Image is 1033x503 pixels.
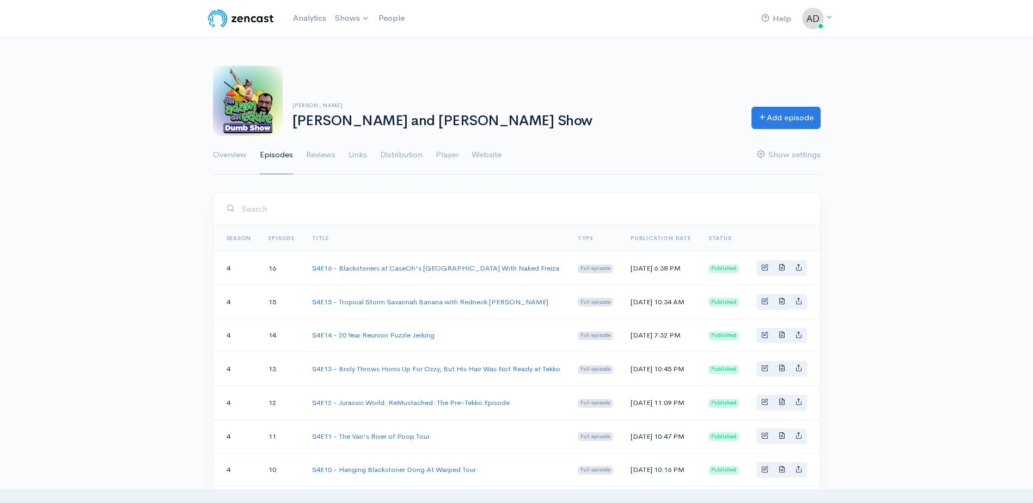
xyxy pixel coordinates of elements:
[578,466,613,475] span: Full episode
[312,235,329,242] a: Title
[331,7,374,30] a: Shows
[374,7,409,30] a: People
[213,251,260,285] td: 4
[227,235,252,242] a: Season
[622,453,700,487] td: [DATE] 10:16 PM
[708,298,739,306] span: Published
[349,136,367,175] a: Links
[206,8,276,29] img: ZenCast Logo
[708,432,739,441] span: Published
[260,318,303,352] td: 14
[756,462,807,478] div: Basic example
[578,235,593,242] a: Type
[756,328,807,343] div: Basic example
[312,364,560,373] a: S4E13 - Broly Throws Horns Up For Ozzy, But His Hair Was Not Ready at Tekko
[213,386,260,420] td: 4
[260,285,303,318] td: 15
[292,113,738,129] h1: [PERSON_NAME] and [PERSON_NAME] Show
[289,7,331,30] a: Analytics
[578,332,613,340] span: Full episode
[578,265,613,273] span: Full episode
[578,365,613,374] span: Full episode
[260,136,293,175] a: Episodes
[622,352,700,386] td: [DATE] 10:45 PM
[241,198,807,220] input: Search
[756,395,807,410] div: Basic example
[708,399,739,408] span: Published
[436,136,459,175] a: Player
[268,235,295,242] a: Episode
[756,260,807,276] div: Basic example
[213,285,260,318] td: 4
[708,265,739,273] span: Published
[578,432,613,441] span: Full episode
[213,453,260,487] td: 4
[631,235,691,242] a: Publication date
[622,251,700,285] td: [DATE] 6:38 PM
[757,7,796,30] a: Help
[312,297,548,306] a: S4E15 - Tropical Storm Savannah Banana with Redneck [PERSON_NAME]
[312,465,476,474] a: S4E10 - Hanging Blackstoner Dong At Warped Tour
[292,102,738,108] h6: [PERSON_NAME]
[213,136,247,175] a: Overview
[312,330,435,340] a: S4E14 - 20 Year Reunion Puzzle Jerking
[756,294,807,310] div: Basic example
[622,419,700,453] td: [DATE] 10:47 PM
[622,386,700,420] td: [DATE] 11:09 PM
[213,352,260,386] td: 4
[312,263,559,273] a: S4E16 - Blackstoners at CaseOh's [GEOGRAPHIC_DATA] With Naked Freiza
[751,107,821,129] a: Add episode
[708,332,739,340] span: Published
[622,285,700,318] td: [DATE] 10:34 AM
[312,398,510,407] a: S4E12 - Jurassic World: ReMustached: The Pre-Tekko Episode
[756,361,807,377] div: Basic example
[578,298,613,306] span: Full episode
[472,136,502,175] a: Website
[213,318,260,352] td: 4
[260,352,303,386] td: 13
[312,432,430,441] a: S4E11 - The Van's River of Poop Tour
[260,386,303,420] td: 12
[756,428,807,444] div: Basic example
[757,136,821,175] a: Show settings
[260,453,303,487] td: 10
[380,136,423,175] a: Distribution
[708,365,739,374] span: Published
[708,235,732,242] span: Status
[260,251,303,285] td: 16
[213,419,260,453] td: 4
[260,419,303,453] td: 11
[622,318,700,352] td: [DATE] 7:32 PM
[578,399,613,408] span: Full episode
[708,466,739,475] span: Published
[306,136,335,175] a: Reviews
